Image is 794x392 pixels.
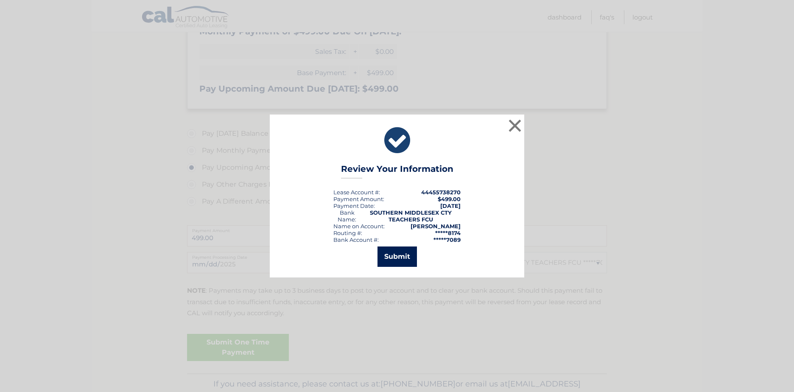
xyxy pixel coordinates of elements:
[411,223,461,230] strong: [PERSON_NAME]
[333,196,384,202] div: Payment Amount:
[438,196,461,202] span: $499.00
[370,209,452,223] strong: SOUTHERN MIDDLESEX CTY TEACHERS FCU
[506,117,523,134] button: ×
[333,202,375,209] div: :
[333,230,362,236] div: Routing #:
[333,209,361,223] div: Bank Name:
[333,223,385,230] div: Name on Account:
[440,202,461,209] span: [DATE]
[333,236,379,243] div: Bank Account #:
[333,202,374,209] span: Payment Date
[341,164,453,179] h3: Review Your Information
[333,189,380,196] div: Lease Account #:
[421,189,461,196] strong: 44455738270
[377,246,417,267] button: Submit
